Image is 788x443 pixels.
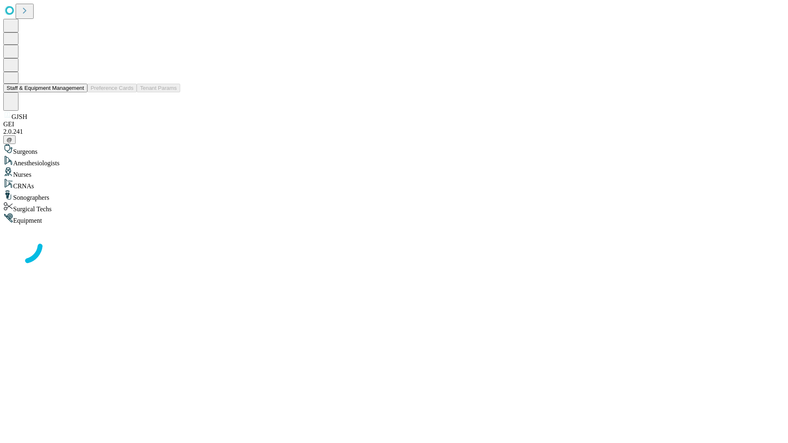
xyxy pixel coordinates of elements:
[3,128,785,135] div: 2.0.241
[87,84,137,92] button: Preference Cards
[137,84,180,92] button: Tenant Params
[3,190,785,201] div: Sonographers
[11,113,27,120] span: GJSH
[3,178,785,190] div: CRNAs
[3,144,785,155] div: Surgeons
[3,135,16,144] button: @
[3,155,785,167] div: Anesthesiologists
[3,201,785,213] div: Surgical Techs
[3,167,785,178] div: Nurses
[7,137,12,143] span: @
[3,121,785,128] div: GEI
[3,213,785,224] div: Equipment
[3,84,87,92] button: Staff & Equipment Management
